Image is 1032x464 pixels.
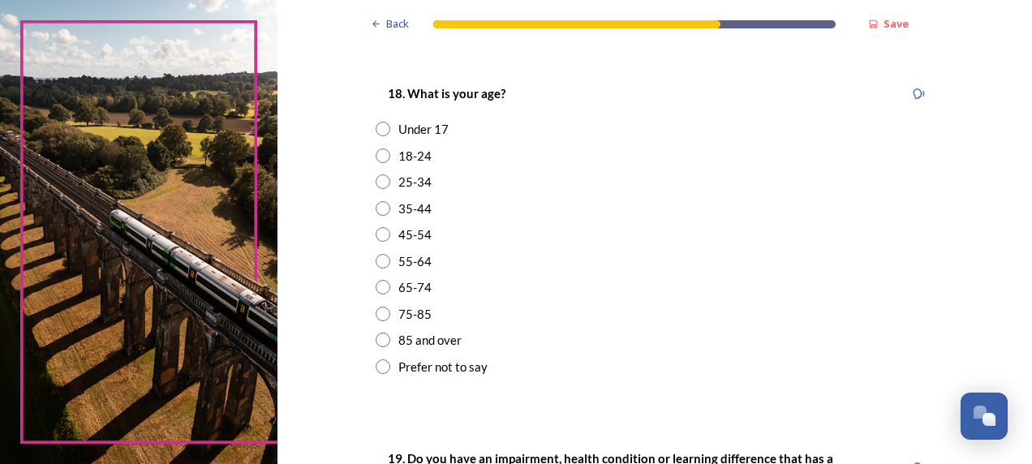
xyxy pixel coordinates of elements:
div: 25-34 [398,173,432,191]
button: Open Chat [961,393,1008,440]
div: 75-85 [398,305,432,324]
strong: Save [884,16,909,31]
div: 18-24 [398,147,432,165]
span: Back [386,16,409,32]
div: Prefer not to say [398,358,488,376]
div: 85 and over [398,331,462,350]
div: 45-54 [398,226,432,244]
div: 65-74 [398,278,432,297]
div: Under 17 [398,120,449,139]
strong: 18. What is your age? [388,86,505,101]
div: 55-64 [398,252,432,271]
div: 35-44 [398,200,432,218]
